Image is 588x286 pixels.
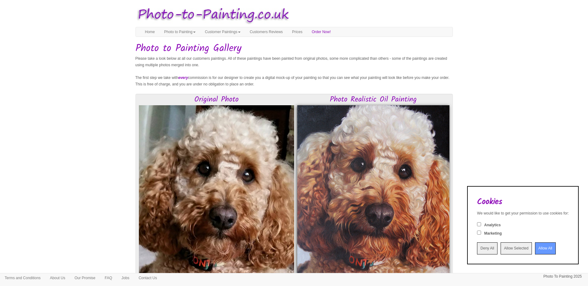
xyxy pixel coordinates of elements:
h3: Original Photo [139,96,294,104]
a: FAQ [100,273,117,283]
p: The first step we take with commission is for our designer to create you a digital mock-up of you... [135,75,453,88]
label: Analytics [484,223,501,228]
label: Marketing [484,231,502,236]
a: Prices [287,27,307,37]
p: Photo To Painting 2025 [543,273,582,280]
input: Allow Selected [501,242,532,254]
h1: Photo to Painting Gallery [135,43,453,54]
a: Contact Us [134,273,161,283]
a: Order Now! [307,27,335,37]
em: every [178,76,188,80]
a: Customer Paintings [200,27,245,37]
a: Our Promise [70,273,100,283]
a: Photo to Painting [160,27,200,37]
img: Photo to Painting [132,3,291,27]
a: About Us [45,273,70,283]
a: Jobs [117,273,134,283]
a: Home [140,27,160,37]
img: Painting of Poodle [297,105,449,282]
input: Allow All [535,242,556,254]
h2: Cookies [477,197,569,206]
h3: Photo Realistic Oil Painting [297,96,449,104]
div: We would like to get your permission to use cookies for: [477,211,569,216]
p: Please take a look below at all our customers paintings. All of these paintings have been painted... [135,55,453,68]
input: Deny All [477,242,497,254]
a: Customers Reviews [245,27,288,37]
